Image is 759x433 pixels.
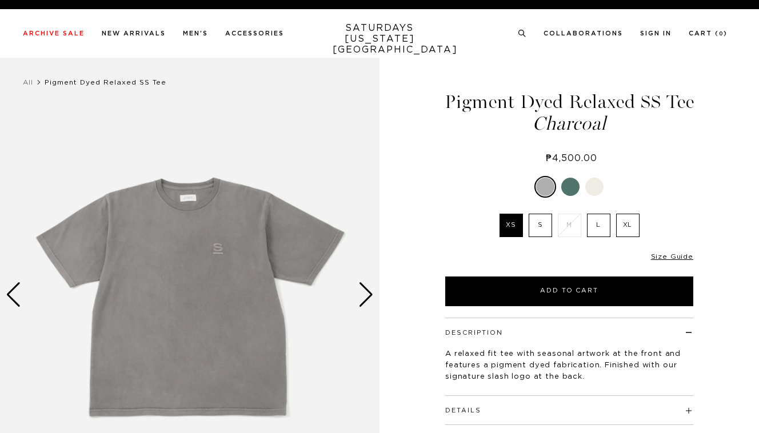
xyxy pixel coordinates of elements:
[45,79,166,86] span: Pigment Dyed Relaxed SS Tee
[445,348,693,383] p: A relaxed fit tee with seasonal artwork at the front and features a pigment dyed fabrication. Fin...
[544,30,623,37] a: Collaborations
[651,253,693,260] a: Size Guide
[640,30,672,37] a: Sign In
[183,30,208,37] a: Men's
[6,282,21,307] div: Previous slide
[445,276,693,306] button: Add to Cart
[529,214,552,237] label: S
[546,154,597,163] span: ₱4,500.00
[445,407,481,414] button: Details
[587,214,610,237] label: L
[719,31,724,37] small: 0
[23,30,85,37] a: Archive Sale
[444,114,695,133] span: Charcoal
[358,282,374,307] div: Next slide
[500,214,523,237] label: XS
[23,79,33,86] a: All
[102,30,166,37] a: New Arrivals
[444,93,695,133] h1: Pigment Dyed Relaxed SS Tee
[333,23,427,55] a: SATURDAYS[US_STATE][GEOGRAPHIC_DATA]
[689,30,728,37] a: Cart (0)
[445,330,503,336] button: Description
[616,214,640,237] label: XL
[225,30,284,37] a: Accessories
